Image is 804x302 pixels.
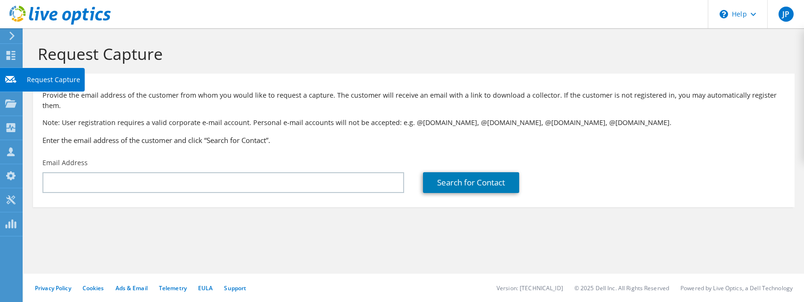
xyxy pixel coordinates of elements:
a: Cookies [83,284,104,292]
svg: \n [720,10,728,18]
h1: Request Capture [38,44,785,64]
li: Powered by Live Optics, a Dell Technology [680,284,793,292]
p: Note: User registration requires a valid corporate e-mail account. Personal e-mail accounts will ... [42,117,785,128]
a: Search for Contact [423,172,519,193]
label: Email Address [42,158,88,168]
span: JP [779,7,794,22]
li: © 2025 Dell Inc. All Rights Reserved [574,284,669,292]
p: Provide the email address of the customer from whom you would like to request a capture. The cust... [42,90,785,111]
div: Request Capture [22,68,85,92]
li: Version: [TECHNICAL_ID] [497,284,563,292]
a: Telemetry [159,284,187,292]
a: EULA [198,284,213,292]
a: Ads & Email [116,284,148,292]
a: Privacy Policy [35,284,71,292]
h3: Enter the email address of the customer and click “Search for Contact”. [42,135,785,145]
a: Support [224,284,246,292]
